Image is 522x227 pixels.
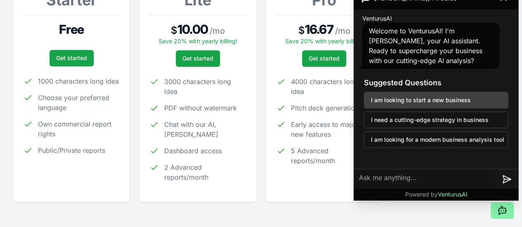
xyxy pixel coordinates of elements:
span: 5 Advanced reports/month [291,146,373,166]
span: Public/Private reports [38,145,105,155]
span: Pitch deck generation [291,103,359,113]
a: Get started [50,50,94,66]
span: 1000 characters long idea [38,76,119,86]
span: Welcome to VenturusAI! I'm [PERSON_NAME], your AI assistant. Ready to supercharge your business w... [369,27,482,65]
button: I need a cutting-edge strategy in business [364,112,508,128]
span: VenturusAI [437,191,467,198]
span: VenturusAI [362,14,392,23]
span: PDF without watermark [164,103,237,113]
span: $ [298,24,305,37]
button: I am looking to start a new business [364,92,508,108]
span: Save 20% with yearly billing! [158,37,237,44]
h3: Suggested Questions [364,77,508,89]
span: Chat with our AI, [PERSON_NAME] [164,119,246,139]
span: Choose your preferred language [38,93,120,112]
a: Get started [176,50,220,67]
span: / mo [335,25,350,37]
span: Early access to major new features [291,119,373,139]
button: I am looking for a modern business analysis tool [364,131,508,148]
span: 2 Advanced reports/month [164,162,246,182]
span: Free [59,22,84,37]
span: Save 20% with yearly billing! [285,37,364,44]
span: $ [171,24,177,37]
span: 10.00 [177,22,208,37]
span: 4000 characters long idea [291,77,373,96]
a: Get started [302,50,346,67]
span: 3000 characters long idea [164,77,246,96]
span: 16.67 [305,22,333,37]
span: / mo [210,25,225,37]
span: Own commercial report rights [38,119,120,139]
span: Dashboard access [164,146,222,156]
p: Powered by [405,190,467,199]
